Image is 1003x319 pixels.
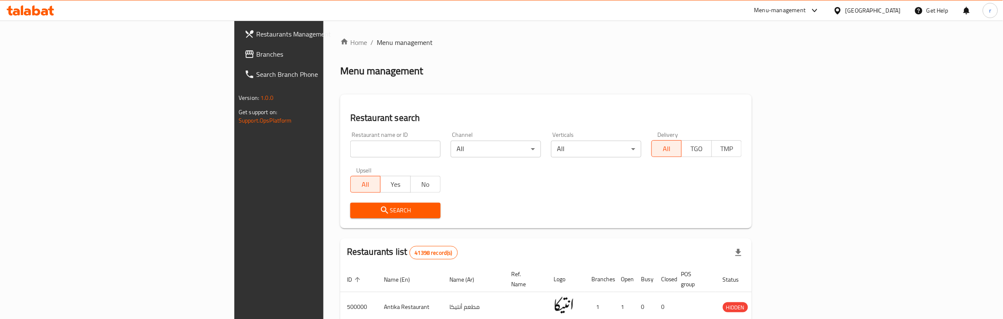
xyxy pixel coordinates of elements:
span: HIDDEN [723,303,748,312]
label: Upsell [356,167,372,173]
input: Search for restaurant name or ID.. [350,141,441,157]
a: Restaurants Management [238,24,402,44]
span: Name (En) [384,275,421,285]
span: Ref. Name [511,269,537,289]
div: [GEOGRAPHIC_DATA] [845,6,901,15]
span: All [655,143,678,155]
div: All [551,141,641,157]
button: All [651,140,682,157]
span: ID [347,275,363,285]
h2: Restaurant search [350,112,742,124]
a: Support.OpsPlatform [239,115,292,126]
span: Yes [384,178,407,191]
th: Open [614,267,634,292]
button: All [350,176,381,193]
span: 1.0.0 [260,92,273,103]
span: POS group [681,269,706,289]
th: Logo [547,267,585,292]
button: No [410,176,441,193]
span: Search Branch Phone [256,69,395,79]
div: Export file [728,243,748,263]
span: Search [357,205,434,216]
th: Busy [634,267,654,292]
span: Name (Ar) [449,275,485,285]
button: TMP [712,140,742,157]
button: TGO [681,140,712,157]
span: Version: [239,92,259,103]
th: Branches [585,267,614,292]
span: Get support on: [239,107,277,118]
div: HIDDEN [723,302,748,312]
span: TMP [715,143,738,155]
a: Search Branch Phone [238,64,402,84]
button: Yes [380,176,410,193]
span: Menu management [377,37,433,47]
div: All [451,141,541,157]
h2: Restaurants list [347,246,458,259]
span: No [414,178,437,191]
span: r [989,6,991,15]
th: Closed [654,267,675,292]
span: 41398 record(s) [410,249,457,257]
img: Antika Restaurant [554,295,575,316]
div: Menu-management [754,5,806,16]
a: Branches [238,44,402,64]
label: Delivery [657,132,678,138]
div: Total records count [410,246,458,259]
button: Search [350,203,441,218]
span: Restaurants Management [256,29,395,39]
span: Branches [256,49,395,59]
nav: breadcrumb [340,37,752,47]
span: TGO [685,143,708,155]
span: Status [723,275,750,285]
span: All [354,178,377,191]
